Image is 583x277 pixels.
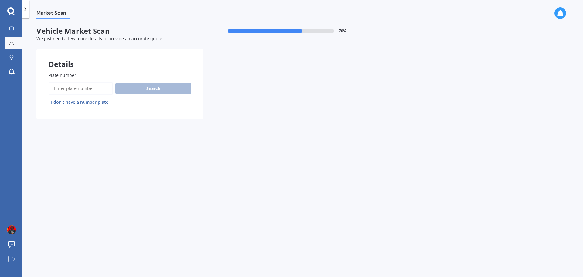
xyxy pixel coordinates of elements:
[7,225,16,234] img: ACg8ocJdvOsLhy9_58l4WMRVZGi-5VaC-N0UubK67PQPqH2eXeISbFKv=s96-c
[36,27,203,36] span: Vehicle Market Scan
[49,82,113,95] input: Enter plate number
[36,36,162,41] span: We just need a few more details to provide an accurate quote
[49,97,111,107] button: I don’t have a number plate
[36,49,203,67] div: Details
[36,10,70,18] span: Market Scan
[339,29,346,33] span: 70 %
[49,72,76,78] span: Plate number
